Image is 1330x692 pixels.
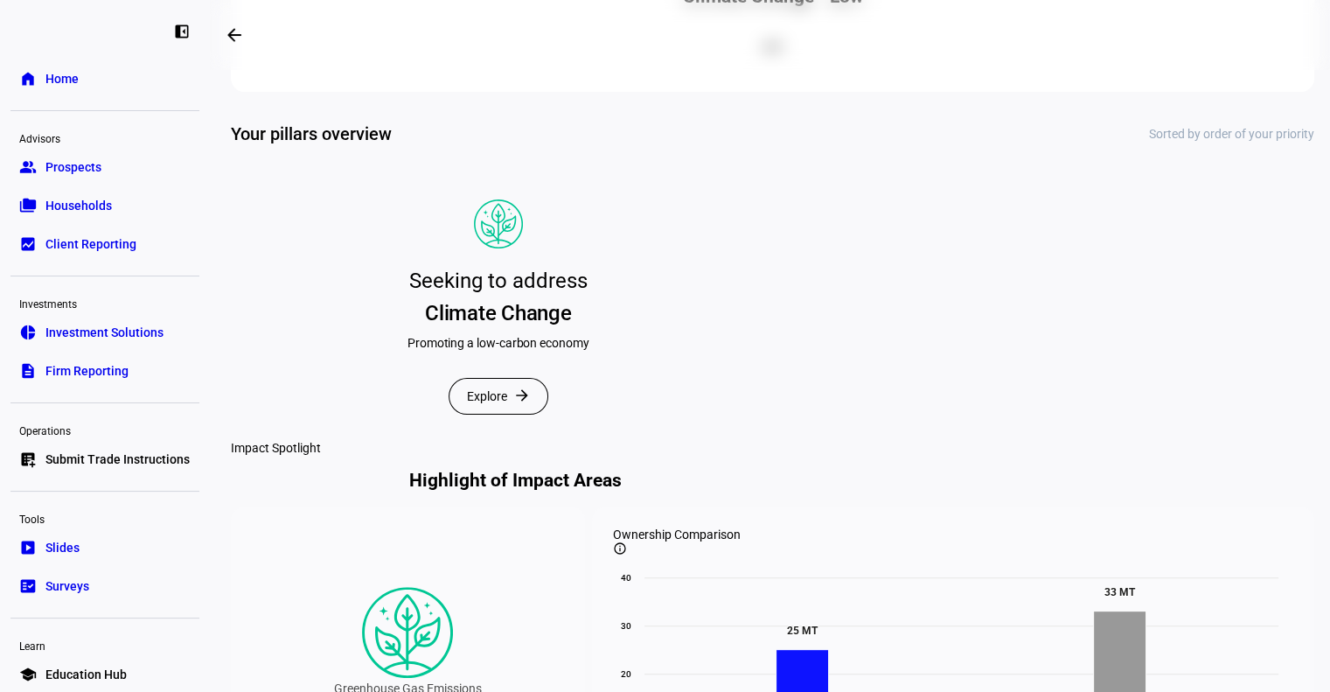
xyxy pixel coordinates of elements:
[10,633,199,657] div: Learn
[45,158,101,176] span: Prospects
[474,199,523,248] img: Pillar icon
[45,577,89,595] span: Surveys
[613,528,1293,542] div: Ownership Comparison
[1149,127,1314,141] div: Sorted by order of your priority
[173,23,191,40] eth-mat-symbol: left_panel_close
[621,669,631,679] text: 20
[10,353,199,388] a: descriptionFirm Reporting
[19,666,37,683] eth-mat-symbol: school
[621,573,631,583] text: 40
[19,577,37,595] eth-mat-symbol: fact_check
[19,70,37,87] eth-mat-symbol: home
[10,315,199,350] a: pie_chartInvestment Solutions
[409,262,588,299] div: Seeking to address
[45,666,127,683] span: Education Hub
[45,362,129,380] span: Firm Reporting
[10,290,199,315] div: Investments
[19,362,37,380] eth-mat-symbol: description
[19,539,37,556] eth-mat-symbol: slideshow
[407,334,589,352] div: Promoting a low-carbon economy
[787,625,818,637] text: 25 MT
[45,70,79,87] span: Home
[45,197,112,214] span: Households
[10,150,199,185] a: groupProspects
[1104,586,1136,598] text: 33 MT
[10,188,199,223] a: folder_copyHouseholds
[362,587,453,678] img: climateChange.colored.svg
[45,235,136,253] span: Client Reporting
[19,451,37,468] eth-mat-symbol: list_alt_add
[231,441,1314,455] div: Impact Spotlight
[231,470,799,491] h2: Highlight of Impact Areas
[45,324,164,341] span: Investment Solutions
[10,227,199,262] a: bid_landscapeClient Reporting
[613,542,627,556] mat-icon: info_outline
[10,569,199,604] a: fact_checkSurveys
[19,197,37,214] eth-mat-symbol: folder_copy
[19,324,37,341] eth-mat-symbol: pie_chart
[19,158,37,176] eth-mat-symbol: group
[45,539,80,556] span: Slides
[449,378,548,415] button: Explore
[10,506,199,530] div: Tools
[10,61,199,96] a: homeHome
[513,387,531,404] mat-icon: arrow_forward
[10,530,199,565] a: slideshowSlides
[621,621,631,631] text: 30
[224,24,245,45] mat-icon: arrow_backwards
[10,125,199,150] div: Advisors
[45,451,190,468] span: Submit Trade Instructions
[467,379,507,414] span: Explore
[231,122,392,146] h2: Your pillars overview
[19,235,37,253] eth-mat-symbol: bid_landscape
[425,299,572,327] div: Climate Change
[10,417,199,442] div: Operations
